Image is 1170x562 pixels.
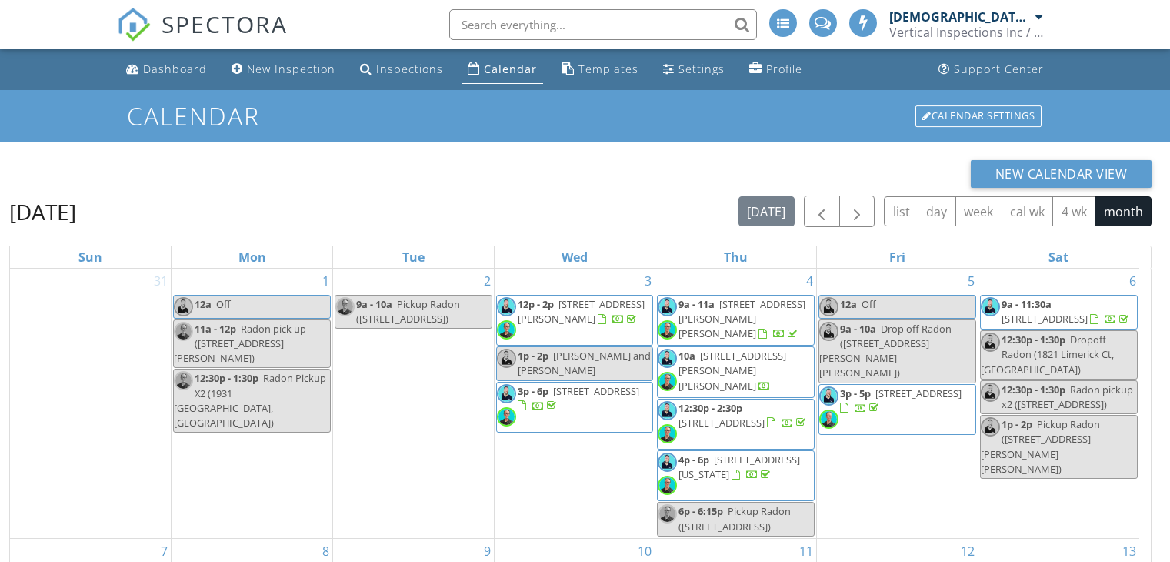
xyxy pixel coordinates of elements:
[658,424,677,443] img: untitled_design.png
[553,384,639,398] span: [STREET_ADDRESS]
[981,297,1000,316] img: photo_w_background.jpg
[1002,383,1065,396] span: 12:30p - 1:30p
[981,333,1000,352] img: photo_w_background.jpg
[496,382,654,433] a: 3p - 6p [STREET_ADDRESS]
[117,8,151,42] img: The Best Home Inspection Software - Spectora
[678,349,786,392] span: [STREET_ADDRESS][PERSON_NAME][PERSON_NAME]
[1002,312,1088,326] span: [STREET_ADDRESS]
[978,269,1139,538] td: Go to September 6, 2025
[743,55,808,84] a: Profile
[1126,269,1139,293] a: Go to September 6, 2025
[174,322,306,365] span: Radon pick up ([STREET_ADDRESS][PERSON_NAME])
[980,295,1138,330] a: 9a - 11:30a [STREET_ADDRESS]
[918,196,956,226] button: day
[1002,417,1032,431] span: 1p - 2p
[839,196,875,227] button: Next month
[496,295,654,346] a: 12p - 2p [STREET_ADDRESS][PERSON_NAME]
[862,297,876,311] span: Off
[658,372,677,391] img: untitled_design.png
[335,297,355,316] img: untitled_design.png
[497,320,516,340] img: untitled_design.png
[914,104,1043,129] a: Calendar Settings
[376,62,443,76] div: Inspections
[965,269,978,293] a: Go to September 5, 2025
[356,297,460,326] span: Pickup Radon ([STREET_ADDRESS])
[721,246,751,268] a: Thursday
[356,297,392,311] span: 9a - 10a
[518,297,645,326] a: 12p - 2p [STREET_ADDRESS][PERSON_NAME]
[981,383,1000,402] img: photo_w_background.jpg
[840,322,876,336] span: 9a - 10a
[971,160,1152,188] button: New Calendar View
[889,25,1043,40] div: Vertical Inspections Inc / Vertical Mitigation
[1002,297,1132,326] a: 9a - 11:30a [STREET_ADDRESS]
[955,196,1002,226] button: week
[235,246,269,268] a: Monday
[932,55,1050,84] a: Support Center
[518,384,548,398] span: 3p - 6p
[174,297,193,316] img: photo_w_background.jpg
[657,450,815,501] a: 4p - 6p [STREET_ADDRESS][US_STATE]
[819,322,952,380] span: Drop off Radon ([STREET_ADDRESS][PERSON_NAME][PERSON_NAME])
[889,9,1032,25] div: [DEMOGRAPHIC_DATA][PERSON_NAME]
[399,246,428,268] a: Tuesday
[658,401,677,420] img: photo_w_background.jpg
[462,55,543,84] a: Calendar
[1002,297,1052,311] span: 9a - 11:30a
[143,62,207,76] div: Dashboard
[678,62,725,76] div: Settings
[803,269,816,293] a: Go to September 4, 2025
[766,62,802,76] div: Profile
[886,246,908,268] a: Friday
[497,297,516,316] img: photo_w_background.jpg
[678,297,805,340] a: 9a - 11a [STREET_ADDRESS][PERSON_NAME][PERSON_NAME]
[354,55,449,84] a: Inspections
[1052,196,1095,226] button: 4 wk
[518,297,554,311] span: 12p - 2p
[657,399,815,450] a: 12:30p - 2:30p [STREET_ADDRESS]
[678,297,715,311] span: 9a - 11a
[216,297,231,311] span: Off
[481,269,494,293] a: Go to September 2, 2025
[497,349,516,368] img: photo_w_background.jpg
[9,196,76,227] h2: [DATE]
[840,386,962,415] a: 3p - 5p [STREET_ADDRESS]
[657,55,731,84] a: Settings
[678,401,742,415] span: 12:30p - 2:30p
[449,9,757,40] input: Search everything...
[518,384,639,413] a: 3p - 6p [STREET_ADDRESS]
[981,417,1100,476] span: Pickup Radon ([STREET_ADDRESS][PERSON_NAME][PERSON_NAME])
[195,297,212,311] span: 12a
[319,269,332,293] a: Go to September 1, 2025
[195,371,258,385] span: 12:30p - 1:30p
[678,416,765,430] span: [STREET_ADDRESS]
[817,269,978,538] td: Go to September 5, 2025
[818,384,976,435] a: 3p - 5p [STREET_ADDRESS]
[1002,196,1054,226] button: cal wk
[174,371,193,390] img: untitled_design.png
[1095,196,1152,226] button: month
[518,297,645,326] span: [STREET_ADDRESS][PERSON_NAME]
[738,196,795,226] button: [DATE]
[127,102,1043,129] h1: Calendar
[657,295,815,346] a: 9a - 11a [STREET_ADDRESS][PERSON_NAME][PERSON_NAME]
[162,8,288,40] span: SPECTORA
[332,269,494,538] td: Go to September 2, 2025
[75,246,105,268] a: Sunday
[678,453,800,481] a: 4p - 6p [STREET_ADDRESS][US_STATE]
[678,349,695,363] span: 10a
[484,62,537,76] div: Calendar
[915,105,1042,127] div: Calendar Settings
[875,386,962,400] span: [STREET_ADDRESS]
[1002,333,1065,346] span: 12:30p - 1:30p
[981,417,1000,437] img: photo_w_background.jpg
[678,401,808,430] a: 12:30p - 2:30p [STREET_ADDRESS]
[884,196,918,226] button: list
[578,62,638,76] div: Templates
[120,55,213,84] a: Dashboard
[678,453,709,467] span: 4p - 6p
[497,407,516,427] img: untitled_design.png
[518,349,548,363] span: 1p - 2p
[225,55,342,84] a: New Inspection
[658,504,677,524] img: untitled_design.png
